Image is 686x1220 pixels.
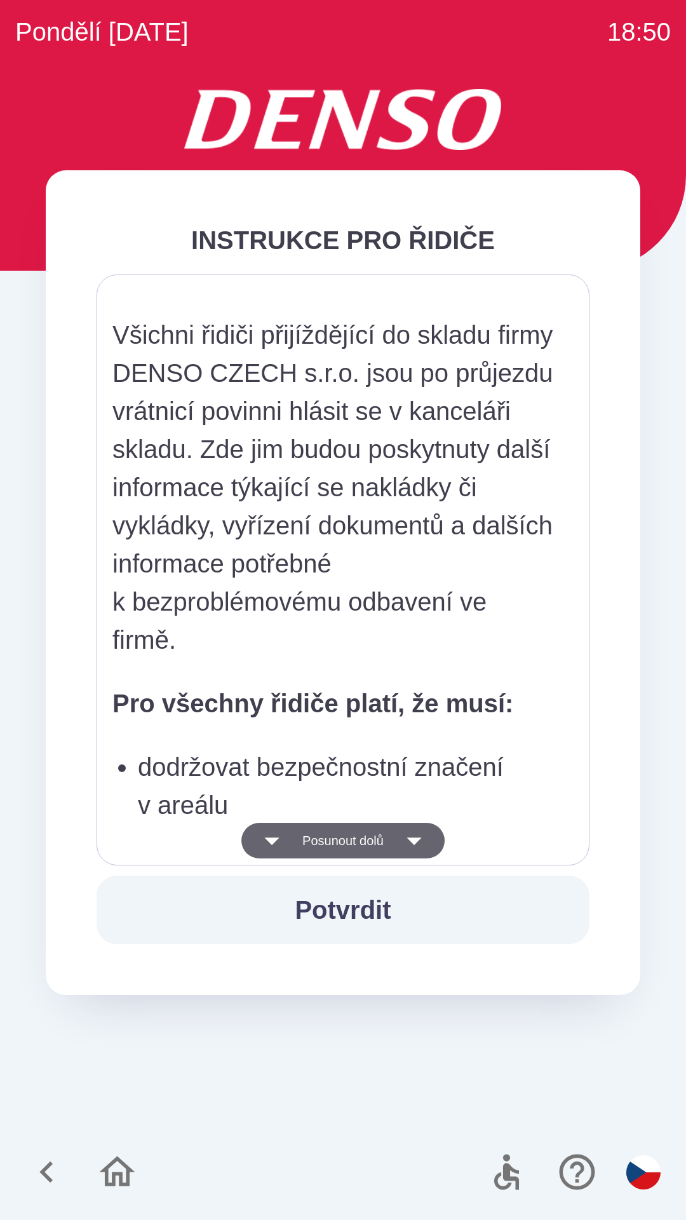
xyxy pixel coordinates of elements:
img: cs flag [626,1155,661,1189]
p: dodržovat bezpečnostní značení v areálu [138,748,556,824]
button: Posunout dolů [241,823,445,858]
strong: Pro všechny řidiče platí, že musí: [112,689,513,717]
p: 18:50 [607,13,671,51]
p: pondělí [DATE] [15,13,189,51]
button: Potvrdit [97,876,589,944]
img: Logo [46,89,640,150]
p: Všichni řidiči přijíždějící do skladu firmy DENSO CZECH s.r.o. jsou po průjezdu vrátnicí povinni ... [112,316,556,659]
div: INSTRUKCE PRO ŘIDIČE [97,221,589,259]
